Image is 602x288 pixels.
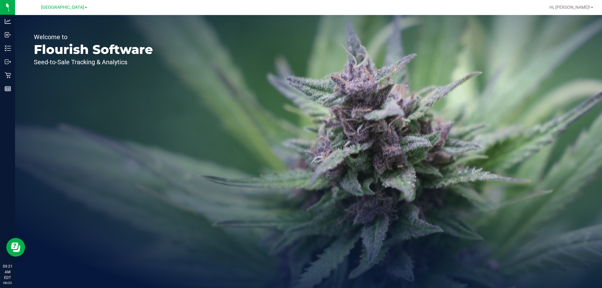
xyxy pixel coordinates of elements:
span: Hi, [PERSON_NAME]! [549,5,590,10]
span: [GEOGRAPHIC_DATA] [41,5,84,10]
inline-svg: Retail [5,72,11,78]
p: Seed-to-Sale Tracking & Analytics [34,59,153,65]
p: Flourish Software [34,43,153,56]
inline-svg: Outbound [5,59,11,65]
inline-svg: Inventory [5,45,11,51]
inline-svg: Reports [5,86,11,92]
inline-svg: Analytics [5,18,11,24]
p: 08/22 [3,280,12,285]
p: Welcome to [34,34,153,40]
iframe: Resource center [6,238,25,257]
inline-svg: Inbound [5,32,11,38]
p: 09:21 AM EDT [3,264,12,280]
